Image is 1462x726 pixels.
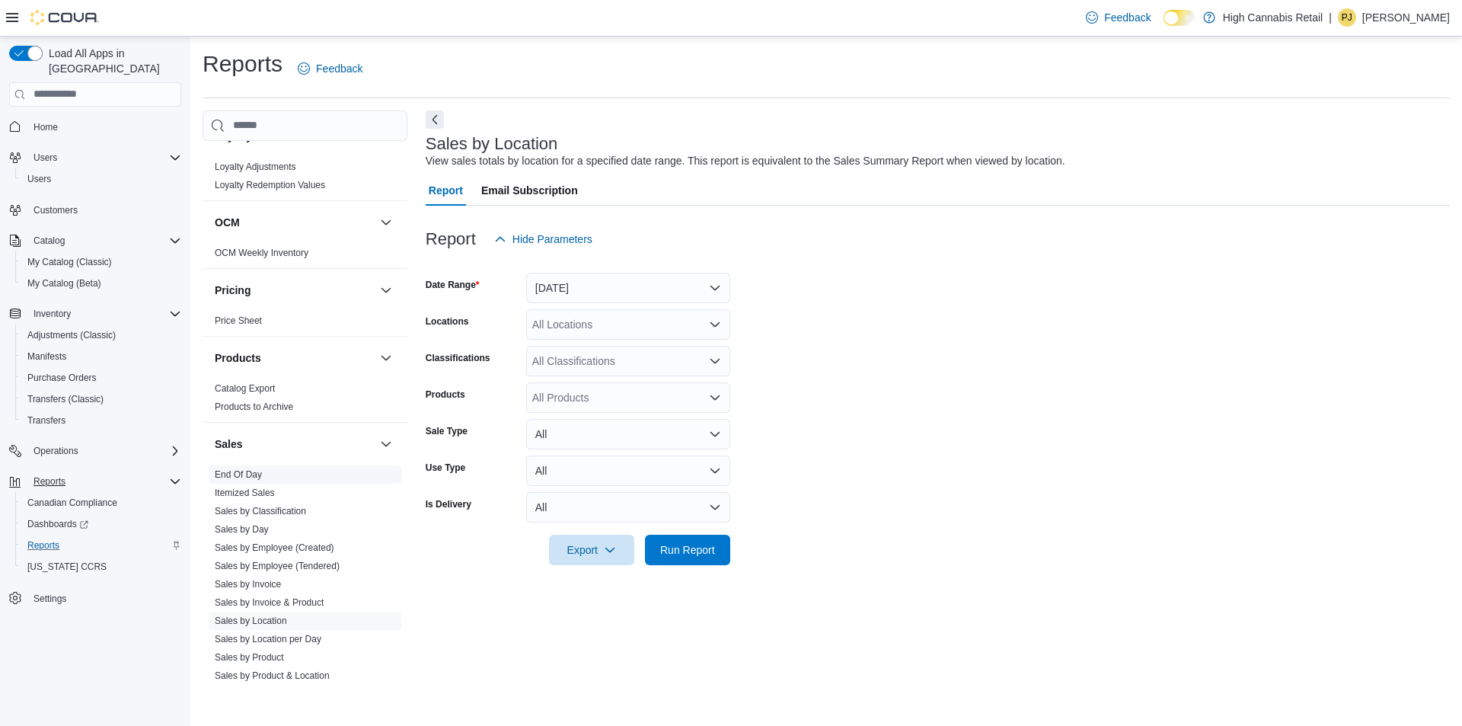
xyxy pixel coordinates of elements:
a: Price Sheet [215,315,262,326]
span: [US_STATE] CCRS [27,561,107,573]
button: Users [27,149,63,167]
a: Sales by Day [215,524,269,535]
a: Canadian Compliance [21,494,123,512]
span: My Catalog (Classic) [21,253,181,271]
span: Dashboards [27,518,88,530]
button: Pricing [377,281,395,299]
span: Sales by Product [215,651,284,664]
label: Date Range [426,279,480,291]
span: OCM Weekly Inventory [215,247,308,259]
span: Dashboards [21,515,181,533]
button: Transfers (Classic) [15,389,187,410]
a: Dashboards [15,513,187,535]
button: Inventory [3,303,187,325]
button: Export [549,535,634,565]
span: Manifests [27,350,66,363]
a: OCM Weekly Inventory [215,248,308,258]
span: Customers [27,200,181,219]
span: Sales by Invoice & Product [215,596,324,609]
button: All [526,492,730,523]
span: Catalog [34,235,65,247]
span: Inventory [27,305,181,323]
button: Products [377,349,395,367]
span: Adjustments (Classic) [21,326,181,344]
button: OCM [215,215,374,230]
label: Classifications [426,352,490,364]
a: Sales by Employee (Created) [215,542,334,553]
a: My Catalog (Classic) [21,253,118,271]
button: My Catalog (Classic) [15,251,187,273]
span: Reports [21,536,181,555]
button: Run Report [645,535,730,565]
h3: Sales by Location [426,135,558,153]
button: My Catalog (Beta) [15,273,187,294]
h1: Reports [203,49,283,79]
span: Sales by Product & Location [215,670,330,682]
span: Reports [27,539,59,552]
span: Sales by Location per Day [215,633,321,645]
span: Run Report [660,542,715,558]
a: Users [21,170,57,188]
a: Itemized Sales [215,488,275,498]
label: Is Delivery [426,498,471,510]
button: Transfers [15,410,187,431]
a: Sales by Location [215,616,287,626]
span: Products to Archive [215,401,293,413]
input: Dark Mode [1164,10,1195,26]
span: Operations [27,442,181,460]
span: Reports [34,475,65,488]
h3: Pricing [215,283,251,298]
span: Sales by Invoice [215,578,281,590]
button: Open list of options [709,355,721,367]
span: Sales by Employee (Tendered) [215,560,340,572]
span: PJ [1342,8,1352,27]
span: Adjustments (Classic) [27,329,116,341]
span: Manifests [21,347,181,366]
button: Settings [3,587,187,609]
span: Inventory [34,308,71,320]
span: Home [27,117,181,136]
a: Manifests [21,347,72,366]
button: Purchase Orders [15,367,187,389]
span: Sales by Day [215,523,269,536]
a: Adjustments (Classic) [21,326,122,344]
button: Loyalty [377,127,395,146]
a: End Of Day [215,469,262,480]
button: Users [3,147,187,168]
button: Adjustments (Classic) [15,325,187,346]
span: Sales by Classification [215,505,306,517]
a: Sales by Location per Day [215,634,321,644]
button: Catalog [27,232,71,250]
button: All [526,419,730,449]
button: OCM [377,213,395,232]
span: Transfers (Classic) [27,393,104,405]
button: Manifests [15,346,187,367]
span: My Catalog (Classic) [27,256,112,268]
span: Users [27,173,51,185]
button: Hide Parameters [488,224,599,254]
button: Sales [377,435,395,453]
label: Use Type [426,462,465,474]
button: Open list of options [709,392,721,404]
button: [US_STATE] CCRS [15,556,187,577]
img: Cova [30,10,99,25]
label: Products [426,389,465,401]
button: Open list of options [709,318,721,331]
div: View sales totals by location for a specified date range. This report is equivalent to the Sales ... [426,153,1065,169]
button: Customers [3,199,187,221]
span: Price Sheet [215,315,262,327]
button: Operations [3,440,187,462]
a: Settings [27,590,72,608]
div: OCM [203,244,407,268]
a: Feedback [1080,2,1157,33]
span: Itemized Sales [215,487,275,499]
a: Products to Archive [215,401,293,412]
a: Sales by Employee (Tendered) [215,561,340,571]
span: Catalog [27,232,181,250]
a: Sales by Classification [215,506,306,517]
label: Sale Type [426,425,468,437]
a: Sales by Invoice [215,579,281,590]
button: Inventory [27,305,77,323]
span: Users [27,149,181,167]
span: Transfers [21,411,181,430]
